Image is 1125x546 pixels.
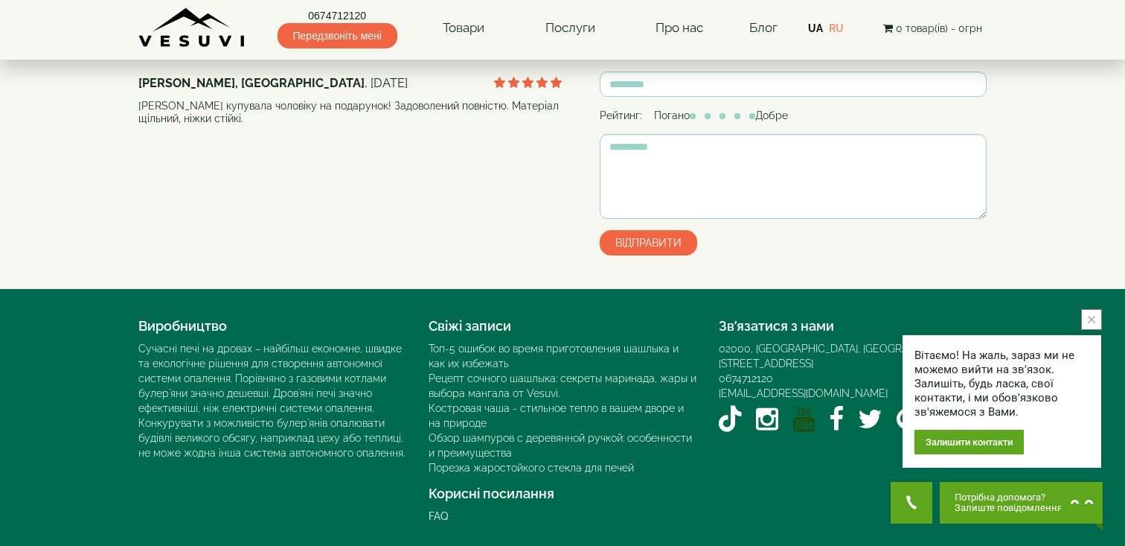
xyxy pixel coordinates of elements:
h4: Зв’язатися з нами [719,319,987,334]
strong: [PERSON_NAME], [GEOGRAPHIC_DATA] [138,76,365,90]
div: Вітаємо! На жаль, зараз ми не можемо вийти на зв'язок. Залишіть, будь ласка, свої контакти, і ми ... [914,349,1089,419]
span: Передзвоніть мені [278,23,397,48]
button: Chat button [940,482,1103,524]
a: Топ-5 ошибок во время приготовления шашлыка и как их избежать [429,343,679,369]
div: Залишити контакти [914,430,1024,454]
a: Костровая чаша - стильное тепло в вашем дворе и на природе [429,402,684,429]
span: Залиште повідомлення [955,503,1062,513]
a: Twitter / X VESUVI [858,401,882,438]
a: TikTok VESUVI [719,401,742,438]
div: Сучасні печі на дровах – найбільш економне, швидке та екологічне рішення для створення автономної... [138,341,406,460]
a: 0674712120 [719,372,773,384]
a: YouTube VESUVI [792,401,815,438]
div: [PERSON_NAME] купувала чоловіку на подарунок! Задоволений повністю. Матеріал щільний, ніжки стійкі. [138,100,562,125]
a: 0674712120 [278,8,397,23]
button: Get Call button [891,482,932,524]
div: , [DATE] [138,75,562,92]
a: Обзор шампуров с деревянной ручкой: особенности и преимущества [429,432,692,459]
button: Відправити [600,230,697,255]
button: 0 товар(ів) - 0грн [879,20,987,36]
h4: Виробництво [138,319,406,334]
a: Рецепт сочного шашлыка: секреты маринада, жары и выбора мангала от Vesuvi. [429,372,696,399]
div: Рейтинг: Погано Добре [600,108,987,123]
a: FAQ [429,510,448,522]
a: Instagram VESUVI [756,401,778,438]
div: : [138,45,562,140]
h4: Корисні посилання [429,486,696,501]
a: RU [829,22,844,34]
a: Порезка жаростойкого стекла для печей [429,462,634,474]
img: Завод VESUVI [138,7,246,48]
a: Pinterest VESUVI [897,401,919,438]
a: Послуги [531,11,610,45]
button: close button [1081,309,1102,330]
a: Блог [749,20,778,35]
a: Про нас [641,11,718,45]
h4: Свіжі записи [429,319,696,334]
div: 02000, [GEOGRAPHIC_DATA], [GEOGRAPHIC_DATA]. [STREET_ADDRESS] [719,341,987,371]
a: Товари [428,11,499,45]
a: Facebook VESUVI [829,401,844,438]
span: Потрібна допомога? [955,492,1062,503]
a: [EMAIL_ADDRESS][DOMAIN_NAME] [719,387,888,399]
a: UA [808,22,823,34]
span: 0 товар(ів) - 0грн [896,22,982,34]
